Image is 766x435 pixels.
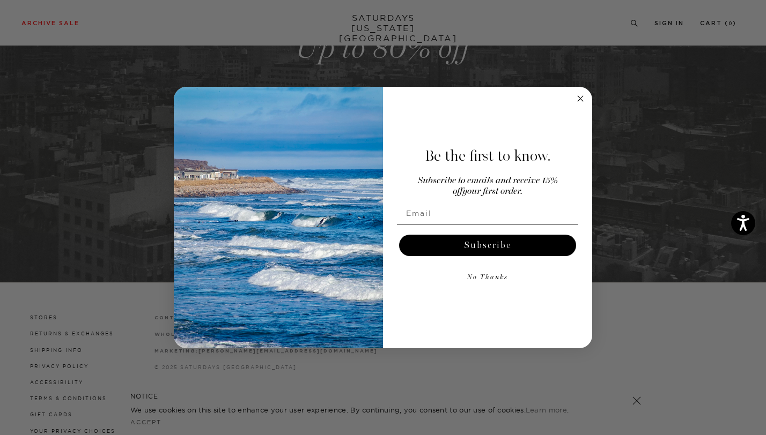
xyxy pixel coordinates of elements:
span: off [453,187,462,196]
span: Be the first to know. [425,147,551,165]
span: your first order. [462,187,522,196]
img: 125c788d-000d-4f3e-b05a-1b92b2a23ec9.jpeg [174,87,383,348]
input: Email [397,202,578,224]
img: underline [397,224,578,224]
button: Close dialog [574,92,587,105]
span: Subscribe to emails and receive 15% [418,176,558,185]
button: No Thanks [397,267,578,288]
button: Subscribe [399,235,576,256]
